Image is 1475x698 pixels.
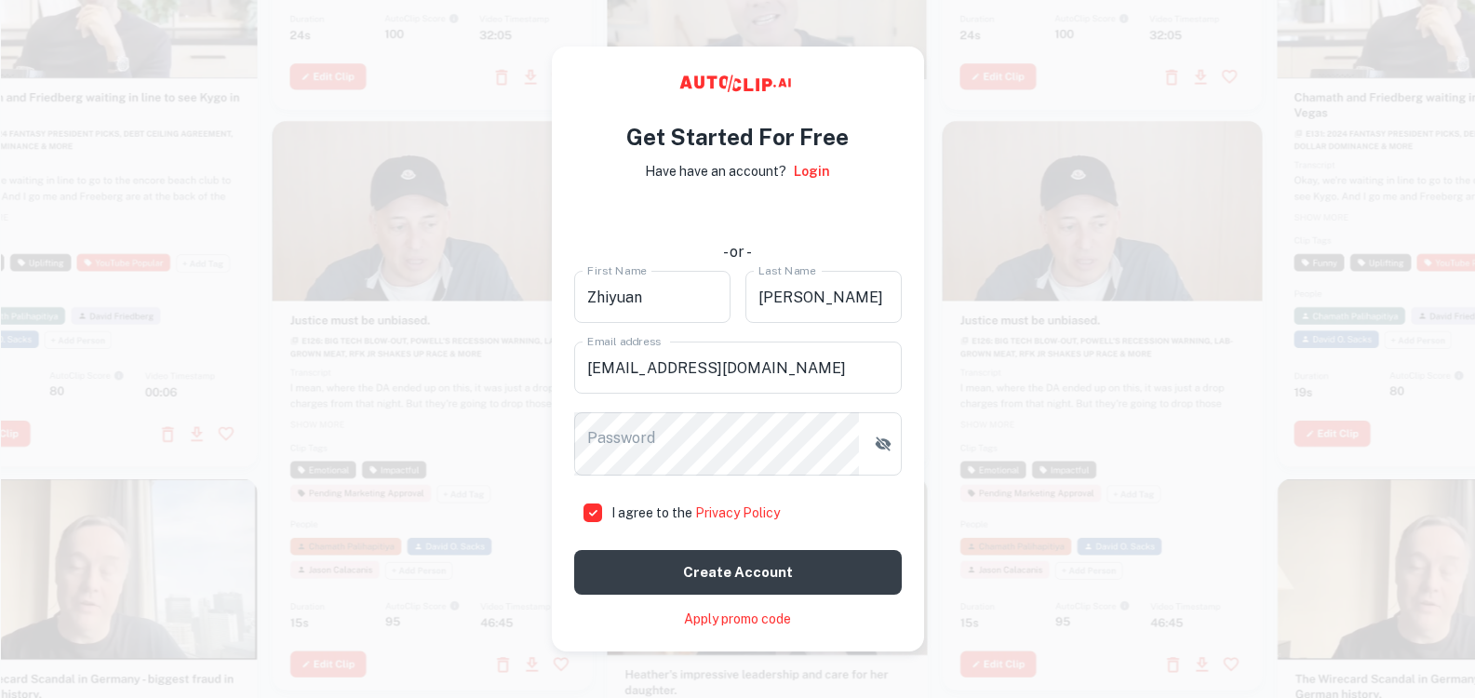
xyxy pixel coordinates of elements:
label: Email address [587,333,661,349]
a: Privacy Policy [695,505,780,520]
label: Last Name [758,262,816,278]
p: Have have an account? [645,161,786,181]
a: Login [794,161,830,181]
div: - or - [575,241,901,263]
label: First Name [587,262,647,278]
a: Apply promo code [684,610,791,629]
button: Create account [574,550,902,595]
h4: Get Started For Free [626,120,849,154]
span: I agree to the [611,505,780,520]
iframe: “使用 Google 账号登录”按钮 [566,195,910,235]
